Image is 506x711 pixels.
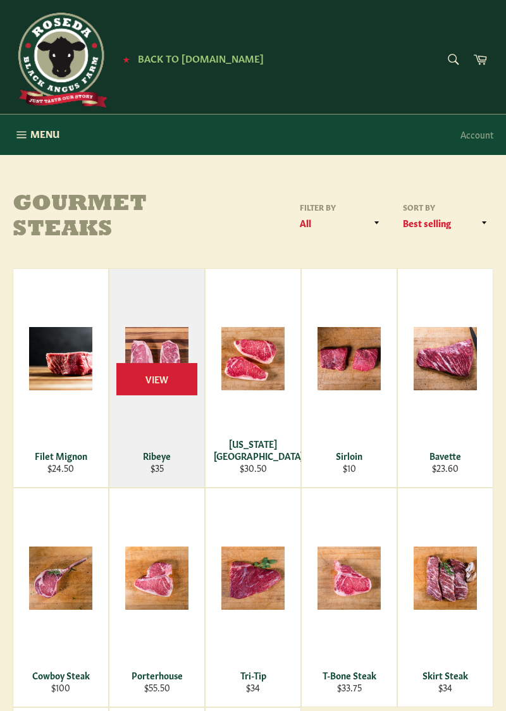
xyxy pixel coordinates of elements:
[214,669,293,681] div: Tri-Tip
[214,681,293,693] div: $34
[310,681,389,693] div: $33.75
[13,192,253,242] h1: Gourmet Steaks
[414,327,477,390] img: Bavette
[22,669,101,681] div: Cowboy Steak
[454,116,500,153] a: Account
[13,268,109,488] a: Filet Mignon Filet Mignon $24.50
[414,547,477,610] img: Skirt Steak
[13,488,109,707] a: Cowboy Steak Cowboy Steak $100
[318,547,381,610] img: T-Bone Steak
[22,450,101,462] div: Filet Mignon
[406,681,485,693] div: $34
[205,268,301,488] a: New York Strip [US_STATE][GEOGRAPHIC_DATA] $30.50
[118,669,197,681] div: Porterhouse
[310,669,389,681] div: T-Bone Steak
[123,54,130,64] span: ★
[214,438,293,462] div: [US_STATE][GEOGRAPHIC_DATA]
[138,51,264,65] span: Back to [DOMAIN_NAME]
[310,462,389,474] div: $10
[406,462,485,474] div: $23.60
[301,488,397,707] a: T-Bone Steak T-Bone Steak $33.75
[221,327,285,390] img: New York Strip
[13,13,108,108] img: Roseda Beef
[397,488,493,707] a: Skirt Steak Skirt Steak $34
[397,268,493,488] a: Bavette Bavette $23.60
[29,547,92,610] img: Cowboy Steak
[116,363,197,395] span: View
[118,681,197,693] div: $55.50
[310,450,389,462] div: Sirloin
[398,202,493,213] label: Sort by
[22,462,101,474] div: $24.50
[318,327,381,390] img: Sirloin
[109,488,205,707] a: Porterhouse Porterhouse $55.50
[109,268,205,488] a: Ribeye Ribeye $35 View
[118,450,197,462] div: Ribeye
[406,669,485,681] div: Skirt Steak
[295,202,386,213] label: Filter by
[30,127,59,140] span: Menu
[22,681,101,693] div: $100
[214,462,293,474] div: $30.50
[116,54,264,64] a: ★ Back to [DOMAIN_NAME]
[125,547,188,610] img: Porterhouse
[205,488,301,707] a: Tri-Tip Tri-Tip $34
[29,327,92,390] img: Filet Mignon
[301,268,397,488] a: Sirloin Sirloin $10
[406,450,485,462] div: Bavette
[221,547,285,610] img: Tri-Tip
